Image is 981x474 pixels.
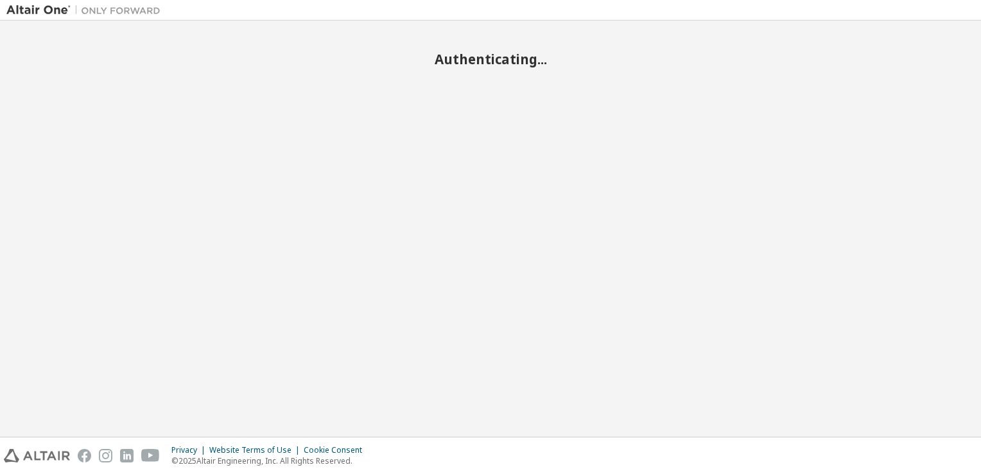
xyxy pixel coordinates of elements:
[209,445,304,455] div: Website Terms of Use
[171,455,370,466] p: © 2025 Altair Engineering, Inc. All Rights Reserved.
[6,51,975,67] h2: Authenticating...
[99,449,112,462] img: instagram.svg
[78,449,91,462] img: facebook.svg
[171,445,209,455] div: Privacy
[304,445,370,455] div: Cookie Consent
[4,449,70,462] img: altair_logo.svg
[6,4,167,17] img: Altair One
[141,449,160,462] img: youtube.svg
[120,449,134,462] img: linkedin.svg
